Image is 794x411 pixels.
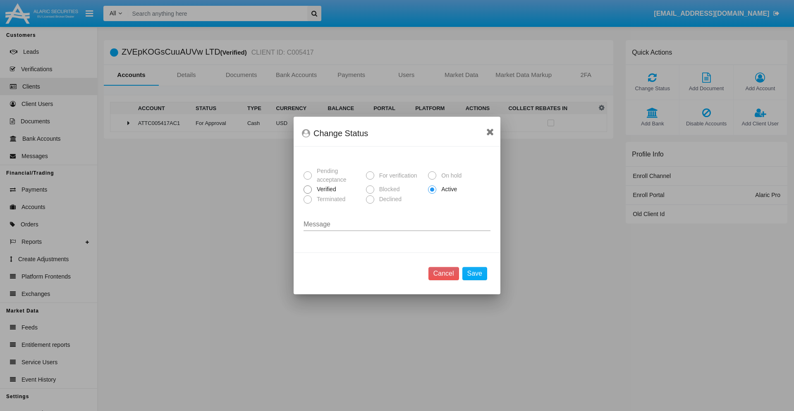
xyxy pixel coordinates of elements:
span: Verified [312,185,338,194]
span: On hold [436,171,464,180]
span: Pending acceptance [312,167,363,184]
span: For verification [374,171,419,180]
span: Blocked [374,185,402,194]
div: Change Status [302,127,492,140]
span: Terminated [312,195,347,204]
span: Active [436,185,459,194]
span: Declined [374,195,404,204]
button: Cancel [428,267,459,280]
button: Save [462,267,487,280]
